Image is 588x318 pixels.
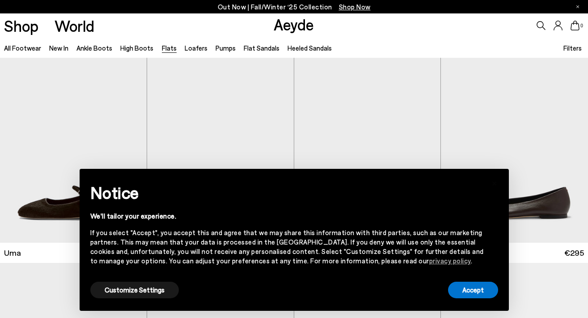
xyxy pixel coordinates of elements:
div: We'll tailor your experience. [90,211,484,221]
span: × [491,176,498,189]
button: Close this notice [484,172,505,193]
div: If you select "Accept", you accept this and agree that we may share this information with third p... [90,228,484,266]
button: Customize Settings [90,282,179,298]
h2: Notice [90,181,484,204]
button: Accept [448,282,498,298]
a: privacy policy [429,257,471,265]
